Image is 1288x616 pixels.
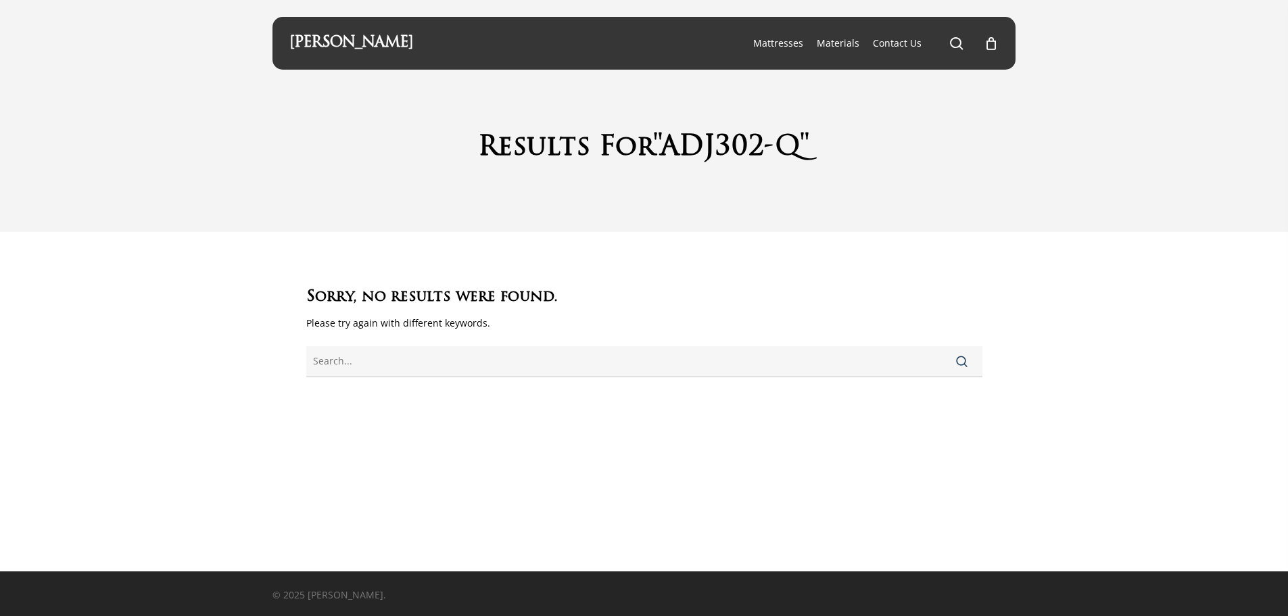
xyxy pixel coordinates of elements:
[873,37,922,50] a: Contact Us
[306,314,982,346] p: Please try again with different keywords.
[753,37,803,49] span: Mattresses
[817,37,859,49] span: Materials
[746,17,999,70] nav: Main Menu
[289,36,413,51] a: [PERSON_NAME]
[306,346,982,377] input: Search for:
[653,135,810,162] span: "ADJ302-Q"
[984,36,999,51] a: Cart
[272,131,1016,165] h1: Results For
[817,37,859,50] a: Materials
[272,588,574,602] p: © 2025 [PERSON_NAME].
[306,286,982,309] h3: Sorry, no results were found.
[753,37,803,50] a: Mattresses
[873,37,922,49] span: Contact Us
